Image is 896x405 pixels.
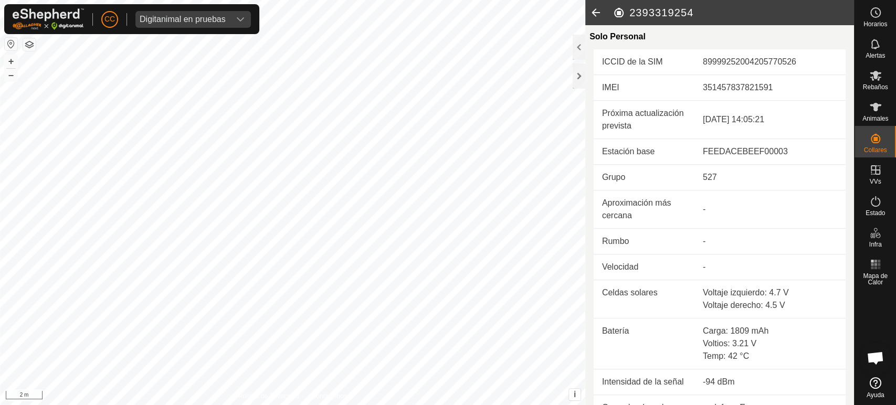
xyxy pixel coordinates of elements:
[694,229,846,254] td: -
[867,392,884,398] span: Ayuda
[613,6,854,19] h2: 2393319254
[594,280,694,318] td: Celdas solares
[694,369,846,395] td: -94 dBm
[703,286,837,299] div: Voltaje izquierdo: 4.7 V
[694,101,846,139] td: [DATE] 14:05:21
[855,373,896,402] a: Ayuda
[311,391,346,401] a: Contáctenos
[869,178,881,185] span: VVs
[694,75,846,101] td: 351457837821591
[5,69,17,81] button: –
[694,139,846,165] td: FEEDACEBEEF00003
[863,21,887,27] span: Horarios
[574,390,576,399] span: i
[594,254,694,280] td: Velocidad
[862,84,888,90] span: Rebaños
[694,49,846,75] td: 89999252004205770526
[594,101,694,139] td: Próxima actualización prevista
[694,254,846,280] td: -
[13,8,84,30] img: Logo Gallagher
[594,75,694,101] td: IMEI
[594,49,694,75] td: ICCID de la SIM
[5,55,17,68] button: +
[694,190,846,229] td: -
[703,337,837,350] div: Voltios: 3.21 V
[869,241,881,248] span: Infra
[863,147,887,153] span: Collares
[703,350,837,363] div: Temp: 42 °C
[23,38,36,51] button: Capas del Mapa
[594,229,694,254] td: Rumbo
[862,115,888,122] span: Animales
[703,325,837,337] div: Carga: 1809 mAh
[238,391,299,401] a: Política de Privacidad
[5,38,17,50] button: Restablecer Mapa
[866,210,885,216] span: Estado
[703,299,837,312] div: Voltaje derecho: 4.5 V
[594,190,694,229] td: Aproximación más cercana
[230,11,251,28] div: dropdown trigger
[860,342,891,374] a: Chat abierto
[857,273,893,285] span: Mapa de Calor
[866,52,885,59] span: Alertas
[589,24,846,49] div: Solo Personal
[594,139,694,165] td: Estación base
[569,389,581,400] button: i
[140,15,226,24] div: Digitanimal en pruebas
[135,11,230,28] span: Digitanimal en pruebas
[694,165,846,190] td: 527
[104,14,115,25] span: CC
[594,165,694,190] td: Grupo
[594,318,694,369] td: Batería
[594,369,694,395] td: Intensidad de la señal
